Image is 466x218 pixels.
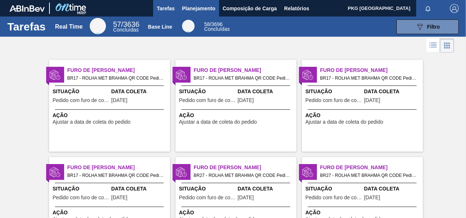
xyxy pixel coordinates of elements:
[53,119,131,125] span: Ajustar a data de coleta do pedido
[113,20,139,28] span: / 3636
[49,69,60,80] img: status
[238,185,295,193] span: Data Coleta
[113,21,139,32] div: Real Time
[111,195,127,200] span: 01/09/2025
[238,98,254,103] span: 01/09/2025
[113,20,121,28] span: 57
[204,26,230,32] span: Concluídas
[53,195,110,200] span: Pedido com furo de coleta
[440,39,454,52] div: Visão em Cards
[427,24,440,30] span: Filtro
[223,4,277,13] span: Composição de Carga
[179,88,236,95] span: Situação
[364,88,421,95] span: Data Coleta
[67,74,164,82] span: BR17 - ROLHA MET BRAHMA QR CODE Pedido - 1967135
[179,98,236,103] span: Pedido com furo de coleta
[53,112,168,119] span: Ação
[204,22,230,32] div: Base Line
[306,185,362,193] span: Situação
[53,209,168,217] span: Ação
[194,66,296,74] span: Furo de Coleta
[426,39,440,52] div: Visão em Lista
[182,4,215,13] span: Planejamento
[53,185,110,193] span: Situação
[111,185,168,193] span: Data Coleta
[53,88,110,95] span: Situação
[182,20,195,32] div: Base Line
[450,4,459,13] img: Logout
[194,171,291,179] span: BR27 - ROLHA MET BRAHMA QR CODE Pedido - 1947835
[90,18,106,34] div: Real Time
[306,98,362,103] span: Pedido com furo de coleta
[111,88,168,95] span: Data Coleta
[238,195,254,200] span: 01/09/2025
[238,88,295,95] span: Data Coleta
[67,66,170,74] span: Furo de Coleta
[67,164,170,171] span: Furo de Coleta
[55,23,82,30] div: Real Time
[113,27,138,33] span: Concluídas
[320,66,423,74] span: Furo de Coleta
[320,171,417,179] span: BR27 - ROLHA MET BRAHMA QR CODE Pedido - 1947836
[194,74,291,82] span: BR17 - ROLHA MET BRAHMA QR CODE Pedido - 1967137
[10,5,45,12] img: TNhmsLtSVTkK8tSr43FrP2fwEKptu5GPRR3wAAAABJRU5ErkJggg==
[148,24,172,30] div: Base Line
[306,195,362,200] span: Pedido com furo de coleta
[364,195,380,200] span: 08/09/2025
[204,21,223,27] span: / 3696
[179,185,236,193] span: Situação
[302,69,313,80] img: status
[416,3,440,14] button: Notificações
[320,164,423,171] span: Furo de Coleta
[364,185,421,193] span: Data Coleta
[306,88,362,95] span: Situação
[176,167,187,178] img: status
[179,195,236,200] span: Pedido com furo de coleta
[7,22,46,31] h1: Tarefas
[179,119,257,125] span: Ajustar a data de coleta do pedido
[306,112,421,119] span: Ação
[396,19,459,34] button: Filtro
[320,74,417,82] span: BR17 - ROLHA MET BRAHMA QR CODE Pedido - 2013810
[157,4,175,13] span: Tarefas
[176,69,187,80] img: status
[67,171,164,179] span: BR17 - ROLHA MET BRAHMA QR CODE Pedido - 1967134
[306,119,384,125] span: Ajustar a data de coleta do pedido
[204,21,210,27] span: 58
[53,98,110,103] span: Pedido com furo de coleta
[194,164,296,171] span: Furo de Coleta
[302,167,313,178] img: status
[364,98,380,103] span: 01/09/2025
[111,98,127,103] span: 01/09/2025
[179,112,295,119] span: Ação
[306,209,421,217] span: Ação
[284,4,309,13] span: Relatórios
[179,209,295,217] span: Ação
[49,167,60,178] img: status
